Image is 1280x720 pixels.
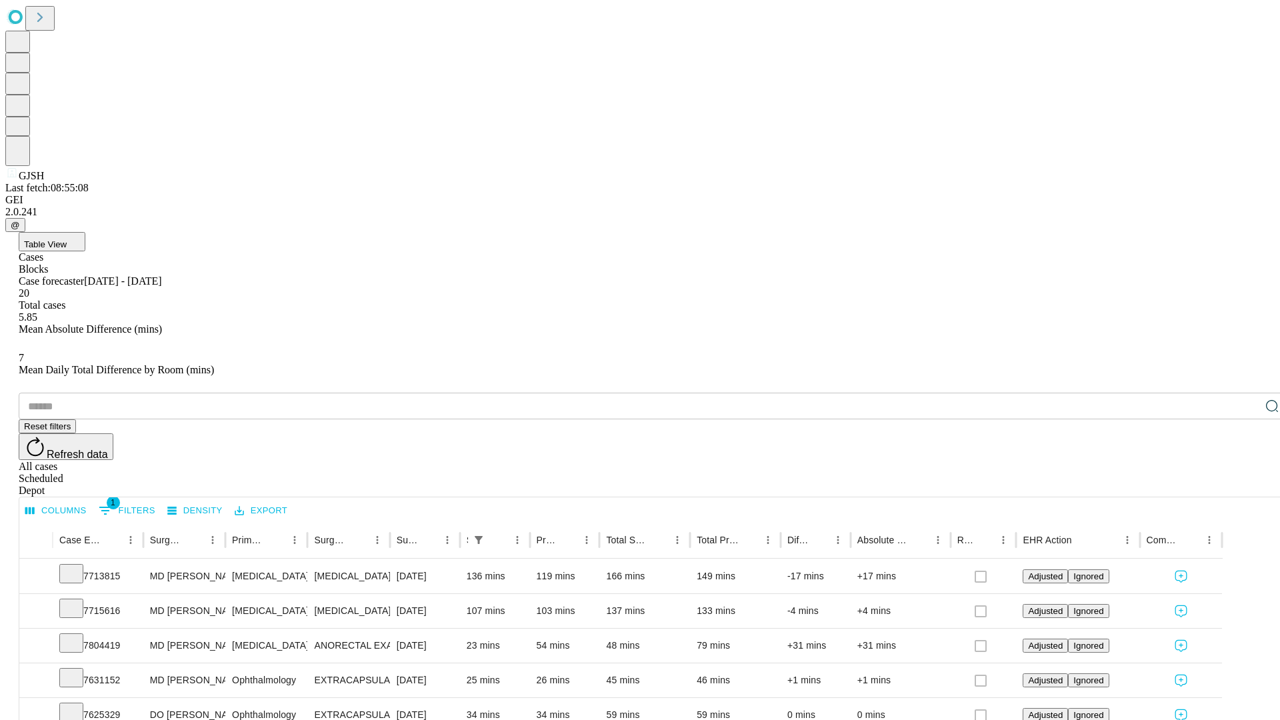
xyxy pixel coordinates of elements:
[1023,535,1071,545] div: EHR Action
[150,535,183,545] div: Surgeon Name
[697,559,774,593] div: 149 mins
[787,594,844,628] div: -4 mins
[232,629,301,663] div: [MEDICAL_DATA]
[1068,569,1109,583] button: Ignored
[19,352,24,363] span: 7
[649,531,668,549] button: Sort
[59,559,137,593] div: 7713815
[1073,531,1092,549] button: Sort
[185,531,203,549] button: Sort
[150,663,219,697] div: MD [PERSON_NAME]
[1073,675,1103,685] span: Ignored
[19,433,113,460] button: Refresh data
[121,531,140,549] button: Menu
[1028,710,1063,720] span: Adjusted
[467,594,523,628] div: 107 mins
[26,669,46,693] button: Expand
[697,594,774,628] div: 133 mins
[438,531,457,549] button: Menu
[1068,673,1109,687] button: Ignored
[59,663,137,697] div: 7631152
[537,535,558,545] div: Predicted In Room Duration
[5,194,1275,206] div: GEI
[910,531,929,549] button: Sort
[349,531,368,549] button: Sort
[467,629,523,663] div: 23 mins
[810,531,829,549] button: Sort
[857,594,944,628] div: +4 mins
[203,531,222,549] button: Menu
[787,559,844,593] div: -17 mins
[231,501,291,521] button: Export
[829,531,847,549] button: Menu
[59,629,137,663] div: 7804419
[857,559,944,593] div: +17 mins
[285,531,304,549] button: Menu
[787,629,844,663] div: +31 mins
[1181,531,1200,549] button: Sort
[489,531,508,549] button: Sort
[697,629,774,663] div: 79 mins
[397,629,453,663] div: [DATE]
[19,299,65,311] span: Total cases
[164,501,226,521] button: Density
[467,663,523,697] div: 25 mins
[19,311,37,323] span: 5.85
[232,559,301,593] div: [MEDICAL_DATA]
[314,559,383,593] div: [MEDICAL_DATA]
[537,594,593,628] div: 103 mins
[1028,675,1063,685] span: Adjusted
[26,635,46,658] button: Expand
[59,535,101,545] div: Case Epic Id
[787,663,844,697] div: +1 mins
[759,531,777,549] button: Menu
[19,364,214,375] span: Mean Daily Total Difference by Room (mins)
[1073,641,1103,651] span: Ignored
[26,600,46,623] button: Expand
[84,275,161,287] span: [DATE] - [DATE]
[697,663,774,697] div: 46 mins
[267,531,285,549] button: Sort
[150,594,219,628] div: MD [PERSON_NAME] E Md
[368,531,387,549] button: Menu
[467,559,523,593] div: 136 mins
[5,218,25,232] button: @
[606,559,683,593] div: 166 mins
[606,535,648,545] div: Total Scheduled Duration
[606,629,683,663] div: 48 mins
[1028,641,1063,651] span: Adjusted
[103,531,121,549] button: Sort
[1118,531,1137,549] button: Menu
[957,535,975,545] div: Resolved in EHR
[232,535,265,545] div: Primary Service
[1200,531,1219,549] button: Menu
[397,594,453,628] div: [DATE]
[314,663,383,697] div: EXTRACAPSULAR CATARACT REMOVAL WITH [MEDICAL_DATA]
[26,565,46,589] button: Expand
[467,535,468,545] div: Scheduled In Room Duration
[740,531,759,549] button: Sort
[232,594,301,628] div: [MEDICAL_DATA]
[419,531,438,549] button: Sort
[397,535,418,545] div: Surgery Date
[22,501,90,521] button: Select columns
[19,287,29,299] span: 20
[469,531,488,549] button: Show filters
[5,206,1275,218] div: 2.0.241
[397,559,453,593] div: [DATE]
[19,170,44,181] span: GJSH
[314,594,383,628] div: [MEDICAL_DATA]
[559,531,577,549] button: Sort
[150,559,219,593] div: MD [PERSON_NAME] E Md
[1073,710,1103,720] span: Ignored
[606,663,683,697] div: 45 mins
[5,182,89,193] span: Last fetch: 08:55:08
[537,559,593,593] div: 119 mins
[577,531,596,549] button: Menu
[787,535,809,545] div: Difference
[1023,639,1068,653] button: Adjusted
[857,535,909,545] div: Absolute Difference
[857,663,944,697] div: +1 mins
[697,535,739,545] div: Total Predicted Duration
[508,531,527,549] button: Menu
